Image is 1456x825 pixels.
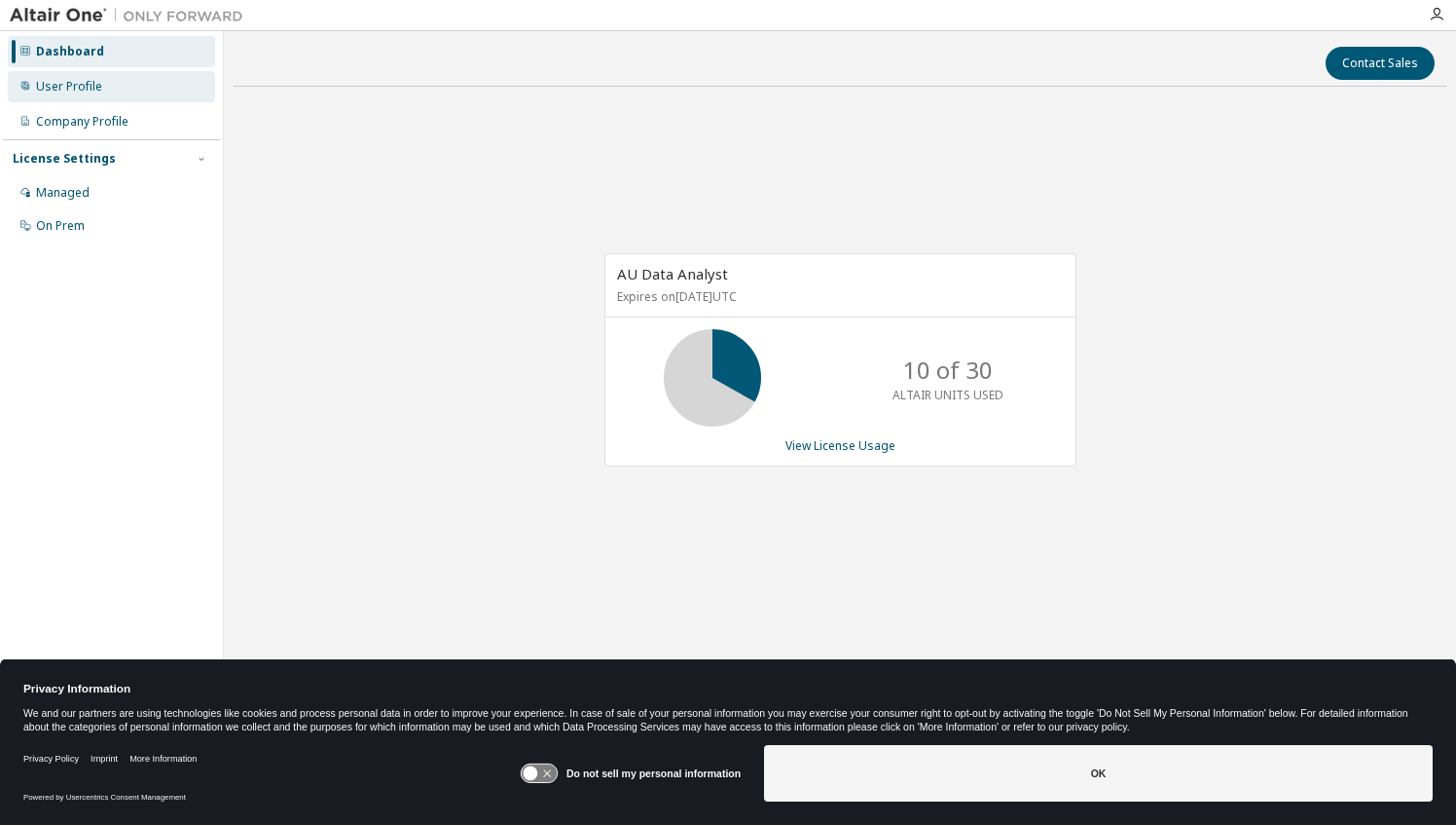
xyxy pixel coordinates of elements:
div: On Prem [36,218,85,234]
img: Altair One [10,6,253,25]
div: User Profile [36,79,102,94]
p: Expires on [DATE] UTC [617,288,1059,305]
div: License Settings [13,151,116,167]
div: Company Profile [36,114,128,130]
a: View License Usage [785,437,895,454]
div: Managed [36,185,90,201]
div: Dashboard [36,44,104,59]
p: ALTAIR UNITS USED [892,387,1003,403]
span: AU Data Analyst [617,264,728,283]
p: 10 of 30 [903,354,993,387]
button: Contact Sales [1326,47,1435,80]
